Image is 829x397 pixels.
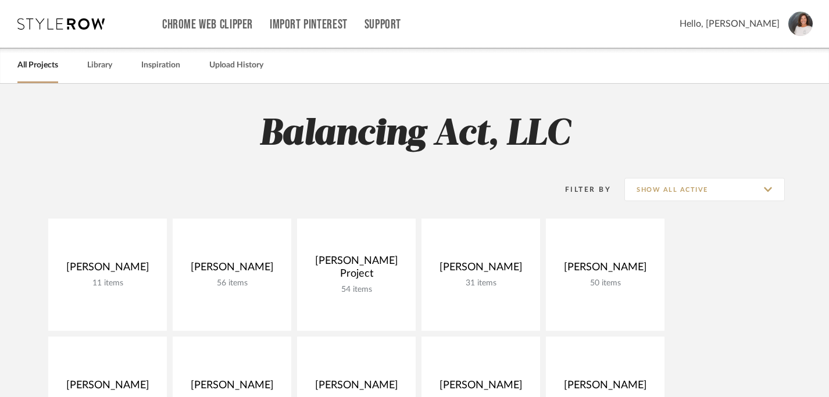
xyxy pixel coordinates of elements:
[270,20,348,30] a: Import Pinterest
[182,278,282,288] div: 56 items
[17,58,58,73] a: All Projects
[141,58,180,73] a: Inspiration
[182,379,282,396] div: [PERSON_NAME]
[58,261,158,278] div: [PERSON_NAME]
[209,58,263,73] a: Upload History
[555,261,655,278] div: [PERSON_NAME]
[788,12,813,36] img: avatar
[431,278,531,288] div: 31 items
[58,278,158,288] div: 11 items
[431,261,531,278] div: [PERSON_NAME]
[306,379,406,396] div: [PERSON_NAME]
[555,379,655,396] div: [PERSON_NAME]
[58,379,158,396] div: [PERSON_NAME]
[431,379,531,396] div: [PERSON_NAME]
[306,285,406,295] div: 54 items
[555,278,655,288] div: 50 items
[162,20,253,30] a: Chrome Web Clipper
[182,261,282,278] div: [PERSON_NAME]
[87,58,112,73] a: Library
[306,255,406,285] div: [PERSON_NAME] Project
[550,184,611,195] div: Filter By
[365,20,401,30] a: Support
[680,17,780,31] span: Hello, [PERSON_NAME]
